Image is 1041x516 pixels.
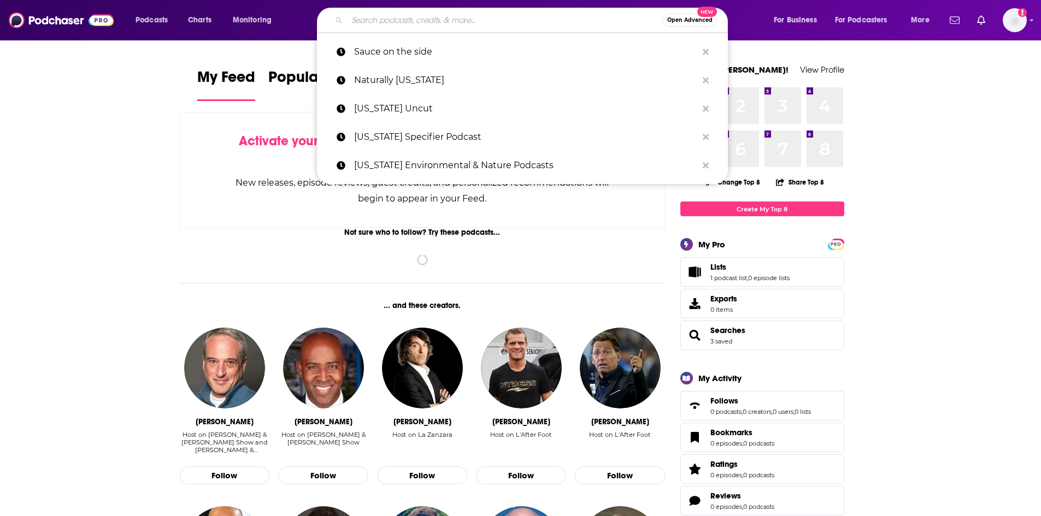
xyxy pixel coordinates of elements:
a: 0 episodes [710,440,742,447]
div: My Activity [698,373,742,383]
div: Host on La Zanzara [392,431,452,438]
a: [US_STATE] Environmental & Nature Podcasts [317,151,728,180]
span: Ratings [710,459,738,469]
a: Lists [684,264,706,280]
div: My Pro [698,239,725,250]
a: Sauce on the side [317,38,728,66]
span: Podcasts [136,13,168,28]
div: by following Podcasts, Creators, Lists, and other Users! [235,133,610,165]
span: For Podcasters [835,13,887,28]
span: Ratings [680,454,844,484]
p: Florida Specifier Podcast [354,123,697,151]
button: Open AdvancedNew [662,14,717,27]
a: Bookmarks [684,430,706,445]
a: Follows [710,396,811,406]
span: My Feed [197,68,255,93]
span: , [742,503,743,511]
span: Open Advanced [667,17,713,23]
img: Jerome Rothen [481,328,562,408]
a: View Profile [800,64,844,75]
a: Lists [710,262,790,272]
div: Not sure who to follow? Try these podcasts... [180,228,666,237]
div: Host on L'After Foot [589,431,651,438]
span: Bookmarks [710,428,752,437]
div: Dan Bernstein [196,417,254,426]
span: Logged in as WesBurdett [1003,8,1027,32]
img: Dan Bernstein [184,328,265,408]
span: Activate your Feed [239,133,351,149]
span: More [911,13,930,28]
a: Popular Feed [268,68,361,101]
a: PRO [830,240,843,248]
span: , [772,408,773,416]
a: Show notifications dropdown [945,11,964,29]
span: Popular Feed [268,68,361,93]
span: Monitoring [233,13,272,28]
a: 0 episodes [710,471,742,479]
button: Follow [278,466,368,485]
a: 0 podcasts [710,408,742,416]
div: Host on Rahimi, Harris & Grote Show and Rahimi & Harris Show [180,431,270,454]
img: Marshall Harris [283,328,364,408]
div: Daniel Riolo [591,417,649,426]
a: Ratings [710,459,774,469]
button: open menu [766,11,831,29]
span: Exports [710,294,737,304]
a: Podchaser - Follow, Share and Rate Podcasts [9,10,114,31]
button: open menu [128,11,182,29]
a: 0 podcasts [743,471,774,479]
div: Host on La Zanzara [392,431,452,454]
a: Follows [684,398,706,413]
a: 0 episodes [710,503,742,511]
button: Follow [476,466,566,485]
div: Host on L'After Foot [490,431,552,454]
span: 0 items [710,306,737,313]
img: User Profile [1003,8,1027,32]
button: Show profile menu [1003,8,1027,32]
p: Naturally Florida [354,66,697,94]
div: New releases, episode reviews, guest credits, and personalized recommendations will begin to appe... [235,175,610,206]
span: Lists [680,257,844,287]
a: 0 lists [795,408,811,416]
a: 0 podcasts [743,440,774,447]
p: Florida Environmental & Nature Podcasts [354,151,697,180]
img: Daniel Riolo [580,328,661,408]
div: ... and these creators. [180,301,666,310]
a: Reviews [710,491,774,501]
div: Search podcasts, credits, & more... [327,8,738,33]
div: Marshall Harris [295,417,352,426]
a: 0 creators [743,408,772,416]
span: PRO [830,240,843,248]
input: Search podcasts, credits, & more... [347,11,662,29]
img: Giuseppe Cruciani [382,328,463,408]
p: Sauce on the side [354,38,697,66]
a: Charts [181,11,218,29]
div: Host on [PERSON_NAME] & [PERSON_NAME] Show and [PERSON_NAME] & [PERSON_NAME] Show [180,431,270,454]
span: Charts [188,13,211,28]
button: Follow [377,466,467,485]
button: Share Top 8 [775,171,825,193]
a: 0 episode lists [748,274,790,282]
button: open menu [225,11,286,29]
div: Host on Rahimi, Harris & Grote Show [278,431,368,454]
div: Jerome Rothen [492,417,550,426]
div: Host on L'After Foot [490,431,552,438]
a: Reviews [684,493,706,508]
span: , [793,408,795,416]
span: Reviews [680,486,844,515]
a: Bookmarks [710,428,774,437]
span: Reviews [710,491,741,501]
span: , [747,274,748,282]
div: Giuseppe Cruciani [393,417,451,426]
a: 0 podcasts [743,503,774,511]
a: Ratings [684,461,706,477]
a: Searches [710,325,745,335]
p: Florida Uncut [354,94,697,123]
button: Follow [180,466,270,485]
